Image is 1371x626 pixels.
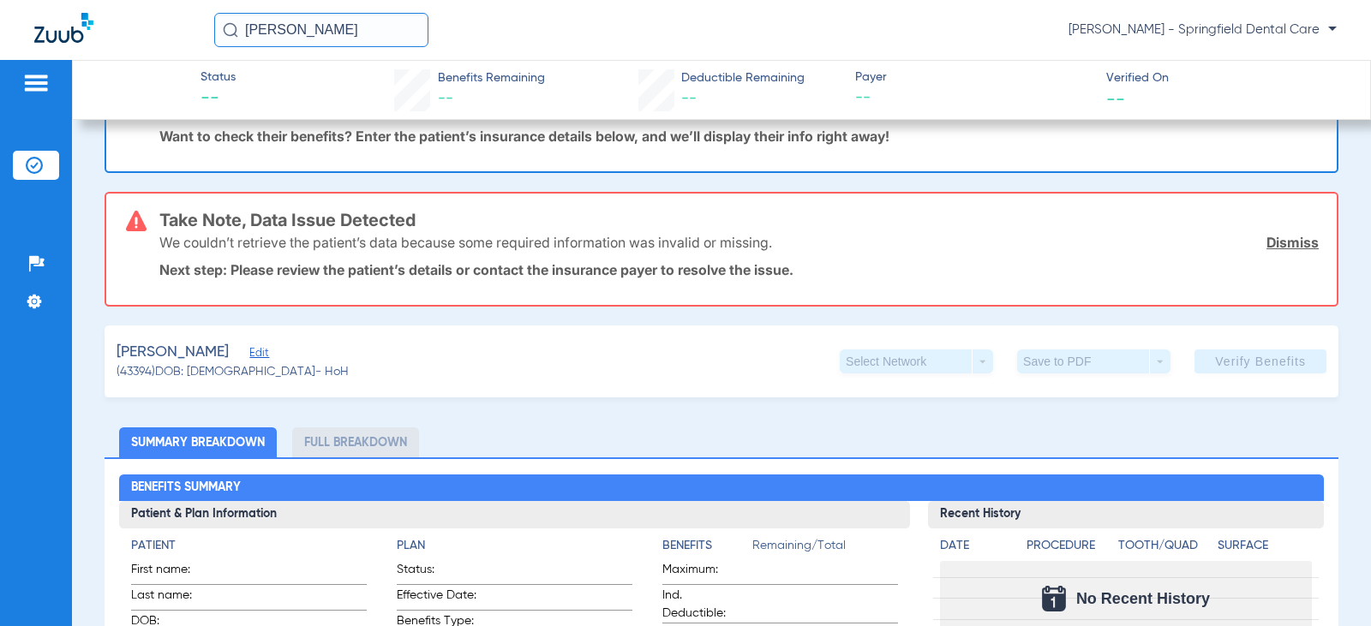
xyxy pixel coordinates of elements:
[438,91,453,106] span: --
[214,13,428,47] input: Search for patients
[1042,586,1066,611] img: Calendar
[752,537,898,561] span: Remaining/Total
[131,537,367,555] h4: Patient
[940,537,1012,555] h4: Date
[928,501,1323,528] h3: Recent History
[159,261,1319,278] p: Next step: Please review the patient’s details or contact the insurance payer to resolve the issue.
[1106,89,1125,107] span: --
[1266,234,1319,251] a: Dismiss
[1027,537,1111,561] app-breakdown-title: Procedure
[223,22,238,38] img: Search Icon
[117,363,349,381] span: (43394) DOB: [DEMOGRAPHIC_DATA] - HoH
[397,537,632,555] h4: Plan
[201,87,236,111] span: --
[292,427,419,457] li: Full Breakdown
[855,69,1092,86] span: Payer
[855,87,1092,109] span: --
[131,587,215,610] span: Last name:
[662,537,752,555] h4: Benefits
[249,347,265,363] span: Edit
[397,587,481,610] span: Effective Date:
[1118,537,1212,561] app-breakdown-title: Tooth/Quad
[119,427,277,457] li: Summary Breakdown
[681,91,697,106] span: --
[1218,537,1311,561] app-breakdown-title: Surface
[1027,537,1111,555] h4: Procedure
[662,587,746,623] span: Ind. Deductible:
[1118,537,1212,555] h4: Tooth/Quad
[1069,21,1337,39] span: [PERSON_NAME] - Springfield Dental Care
[159,234,772,251] p: We couldn’t retrieve the patient’s data because some required information was invalid or missing.
[662,561,746,584] span: Maximum:
[117,342,229,363] span: [PERSON_NAME]
[34,13,93,43] img: Zuub Logo
[940,537,1012,561] app-breakdown-title: Date
[201,69,236,86] span: Status
[131,561,215,584] span: First name:
[438,69,545,87] span: Benefits Remaining
[126,211,147,231] img: error-icon
[1106,69,1343,87] span: Verified On
[159,212,1319,229] h3: Take Note, Data Issue Detected
[1218,537,1311,555] h4: Surface
[397,561,481,584] span: Status:
[119,474,1323,502] h2: Benefits Summary
[119,501,910,528] h3: Patient & Plan Information
[662,537,752,561] app-breakdown-title: Benefits
[159,128,1319,145] p: Want to check their benefits? Enter the patient’s insurance details below, and we’ll display thei...
[681,69,805,87] span: Deductible Remaining
[1076,590,1210,607] span: No Recent History
[22,73,50,93] img: hamburger-icon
